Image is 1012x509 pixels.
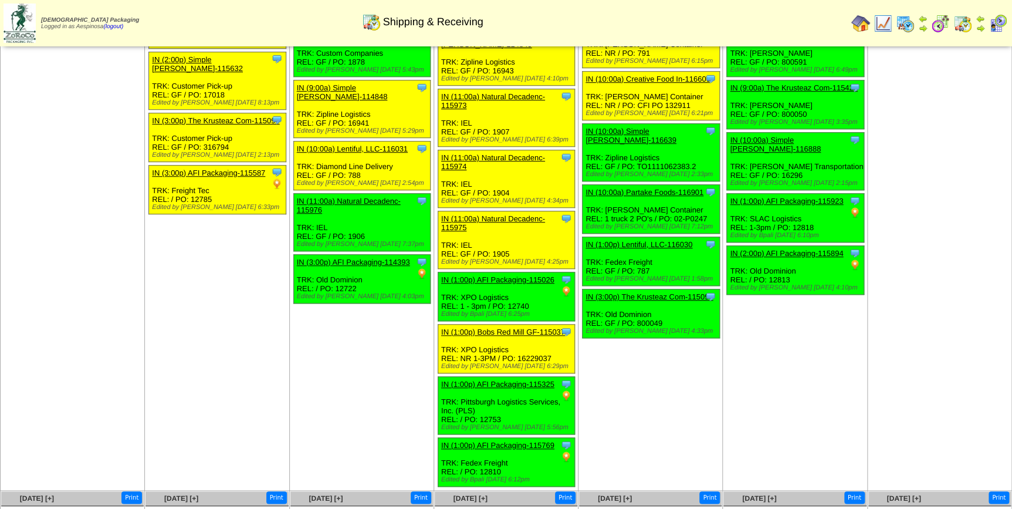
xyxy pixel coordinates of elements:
[152,55,243,73] a: IN (2:00p) Simple [PERSON_NAME]-115632
[271,53,283,65] img: Tooltip
[441,363,575,370] div: Edited by [PERSON_NAME] [DATE] 6:29pm
[453,494,488,503] a: [DATE] [+]
[583,72,720,120] div: TRK: [PERSON_NAME] Container REL: NR / PO: CFI PO 132911
[730,232,864,239] div: Edited by Bpali [DATE] 6:10pm
[705,238,716,250] img: Tooltip
[585,58,719,65] div: Edited by [PERSON_NAME] [DATE] 6:15pm
[583,185,720,234] div: TRK: [PERSON_NAME] Container REL: 1 truck 2 PO's / PO: 02-P0247
[560,326,572,338] img: Tooltip
[309,494,343,503] a: [DATE] [+]
[362,12,381,31] img: calendarinout.gif
[918,23,928,33] img: arrowright.gif
[152,151,286,159] div: Edited by [PERSON_NAME] [DATE] 2:13pm
[953,14,972,33] img: calendarinout.gif
[441,136,575,143] div: Edited by [PERSON_NAME] [DATE] 6:39pm
[149,52,286,109] div: TRK: Customer Pick-up REL: GF / PO: 17018
[438,89,575,147] div: TRK: IEL REL: GF / PO: 1907
[4,4,36,43] img: zoroco-logo-small.webp
[844,491,865,504] button: Print
[598,494,632,503] a: [DATE] [+]
[727,80,864,129] div: TRK: [PERSON_NAME] REL: GF / PO: 800050
[976,14,985,23] img: arrowleft.gif
[585,328,719,335] div: Edited by [PERSON_NAME] [DATE] 4:33pm
[585,223,719,230] div: Edited by [PERSON_NAME] [DATE] 7:12pm
[297,197,401,214] a: IN (11:00a) Natural Decadenc-115976
[560,390,572,402] img: PO
[742,494,776,503] span: [DATE] [+]
[555,491,576,504] button: Print
[849,207,861,218] img: PO
[849,247,861,259] img: Tooltip
[293,194,431,251] div: TRK: IEL REL: GF / PO: 1906
[730,119,864,126] div: Edited by [PERSON_NAME] [DATE] 3:35pm
[585,275,719,282] div: Edited by [PERSON_NAME] [DATE] 1:58pm
[293,80,431,138] div: TRK: Zipline Logistics REL: GF / PO: 16941
[441,441,554,450] a: IN (1:00p) AFI Packaging-115769
[727,28,864,77] div: TRK: [PERSON_NAME] REL: GF / PO: 800591
[152,116,279,125] a: IN (3:00p) The Krusteaz Com-115094
[705,291,716,302] img: Tooltip
[416,143,428,154] img: Tooltip
[297,66,431,73] div: Edited by [PERSON_NAME] [DATE] 5:43pm
[705,186,716,198] img: Tooltip
[383,16,483,28] span: Shipping & Receiving
[585,292,713,301] a: IN (3:00p) The Krusteaz Com-115097
[560,439,572,451] img: Tooltip
[441,258,575,265] div: Edited by [PERSON_NAME] [DATE] 4:25pm
[727,246,864,295] div: TRK: Old Dominion REL: / PO: 12813
[441,275,554,284] a: IN (1:00p) AFI Packaging-115026
[438,325,575,373] div: TRK: XPO Logistics REL: NR 1-3PM / PO: 16229037
[297,180,431,187] div: Edited by [PERSON_NAME] [DATE] 2:54pm
[41,17,139,30] span: Logged in as Aespinosa
[585,240,692,249] a: IN (1:00p) Lentiful, LLC-116030
[585,188,703,197] a: IN (10:00a) Partake Foods-116901
[849,195,861,207] img: Tooltip
[297,293,431,300] div: Edited by [PERSON_NAME] [DATE] 4:03pm
[849,259,861,271] img: PO
[416,82,428,93] img: Tooltip
[41,17,139,23] span: [DEMOGRAPHIC_DATA] Packaging
[849,134,861,146] img: Tooltip
[886,494,920,503] a: [DATE] [+]
[560,274,572,285] img: Tooltip
[730,284,864,291] div: Edited by [PERSON_NAME] [DATE] 4:10pm
[989,491,1009,504] button: Print
[730,83,857,92] a: IN (9:00a) The Krusteaz Com-115422
[699,491,720,504] button: Print
[164,494,198,503] a: [DATE] [+]
[297,127,431,134] div: Edited by [PERSON_NAME] [DATE] 5:29pm
[441,328,565,336] a: IN (1:00p) Bobs Red Mill GF-115037
[583,124,720,181] div: TRK: Zipline Logistics REL: GF / PO: TO1111062383.2
[560,151,572,163] img: Tooltip
[441,75,575,82] div: Edited by [PERSON_NAME] [DATE] 4:10pm
[727,133,864,190] div: TRK: [PERSON_NAME] Transportation REL: GF / PO: 16296
[149,165,286,214] div: TRK: Freight Tec REL: / PO: 12785
[271,166,283,178] img: Tooltip
[293,28,431,77] div: TRK: Custom Companies REL: GF / PO: 1878
[441,214,545,232] a: IN (11:00a) Natural Decadenc-115975
[874,14,892,33] img: line_graph.gif
[727,194,864,242] div: TRK: SLAC Logistics REL: 1-3pm / PO: 12818
[705,125,716,137] img: Tooltip
[103,23,123,30] a: (logout)
[121,491,142,504] button: Print
[416,256,428,268] img: Tooltip
[583,289,720,338] div: TRK: Old Dominion REL: GF / PO: 800049
[20,494,54,503] a: [DATE] [+]
[560,451,572,463] img: PO
[266,491,287,504] button: Print
[441,197,575,204] div: Edited by [PERSON_NAME] [DATE] 4:34pm
[152,168,265,177] a: IN (3:00p) AFI Packaging-115587
[438,438,575,487] div: TRK: Fedex Freight REL: / PO: 12810
[851,14,870,33] img: home.gif
[730,66,864,73] div: Edited by [PERSON_NAME] [DATE] 6:49pm
[293,141,431,190] div: TRK: Diamond Line Delivery REL: GF / PO: 788
[441,153,545,171] a: IN (11:00a) Natural Decadenc-115974
[152,99,286,106] div: Edited by [PERSON_NAME] [DATE] 8:13pm
[438,377,575,434] div: TRK: Pittsburgh Logistics Services, Inc. (PLS) REL: / PO: 12753
[705,73,716,85] img: Tooltip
